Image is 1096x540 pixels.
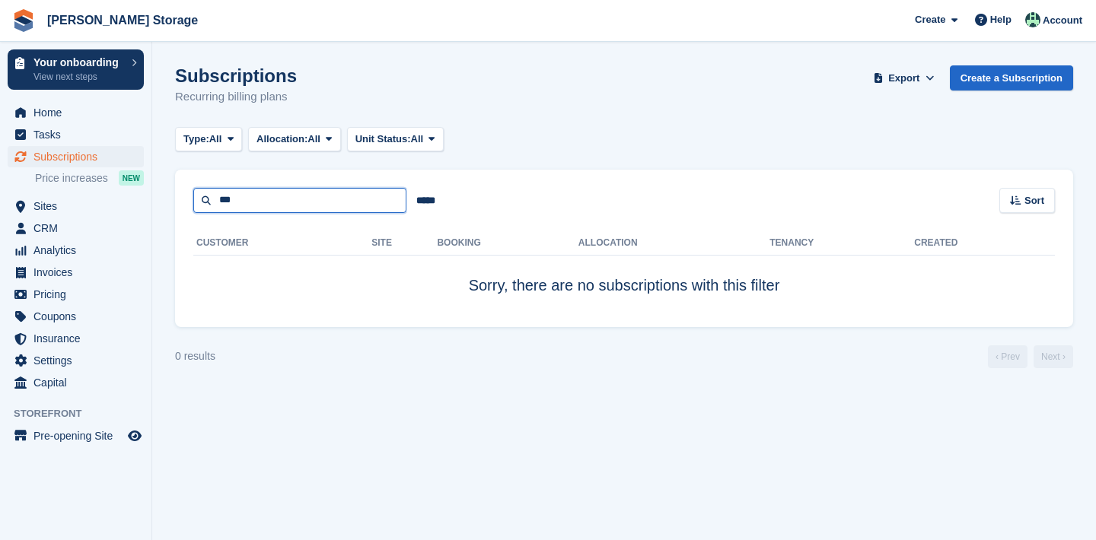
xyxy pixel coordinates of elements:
a: [PERSON_NAME] Storage [41,8,204,33]
th: Tenancy [769,231,823,256]
span: Invoices [33,262,125,283]
a: menu [8,284,144,305]
span: Type: [183,132,209,147]
a: Your onboarding View next steps [8,49,144,90]
a: menu [8,262,144,283]
img: stora-icon-8386f47178a22dfd0bd8f6a31ec36ba5ce8667c1dd55bd0f319d3a0aa187defe.svg [12,9,35,32]
th: Allocation [578,231,769,256]
span: Price increases [35,171,108,186]
nav: Page [985,345,1076,368]
span: Storefront [14,406,151,421]
span: Home [33,102,125,123]
span: Analytics [33,240,125,261]
span: Account [1043,13,1082,28]
a: menu [8,195,144,217]
p: View next steps [33,70,124,84]
a: menu [8,328,144,349]
span: Settings [33,350,125,371]
a: menu [8,306,144,327]
span: All [307,132,320,147]
span: All [411,132,424,147]
button: Unit Status: All [347,127,444,152]
a: menu [8,124,144,145]
span: CRM [33,218,125,239]
a: Create a Subscription [950,65,1073,91]
a: Preview store [126,427,144,445]
th: Booking [437,231,578,256]
span: Sort [1024,193,1044,208]
th: Site [371,231,437,256]
span: Subscriptions [33,146,125,167]
a: Price increases NEW [35,170,144,186]
h1: Subscriptions [175,65,297,86]
span: Sorry, there are no subscriptions with this filter [469,277,780,294]
th: Created [914,231,1055,256]
span: Sites [33,195,125,217]
span: Help [990,12,1012,27]
span: All [209,132,222,147]
a: menu [8,218,144,239]
a: menu [8,240,144,261]
a: menu [8,350,144,371]
span: Tasks [33,124,125,145]
span: Export [888,71,919,86]
a: Previous [988,345,1027,368]
img: Nicholas Pain [1025,12,1040,27]
button: Export [871,65,938,91]
span: Pricing [33,284,125,305]
a: menu [8,372,144,393]
a: Next [1034,345,1073,368]
a: menu [8,146,144,167]
span: Coupons [33,306,125,327]
span: Allocation: [256,132,307,147]
span: Create [915,12,945,27]
span: Unit Status: [355,132,411,147]
span: Insurance [33,328,125,349]
div: NEW [119,170,144,186]
span: Capital [33,372,125,393]
a: menu [8,425,144,446]
span: Pre-opening Site [33,425,125,446]
p: Your onboarding [33,57,124,68]
button: Allocation: All [248,127,341,152]
a: menu [8,102,144,123]
p: Recurring billing plans [175,88,297,106]
th: Customer [193,231,371,256]
button: Type: All [175,127,242,152]
div: 0 results [175,348,215,364]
